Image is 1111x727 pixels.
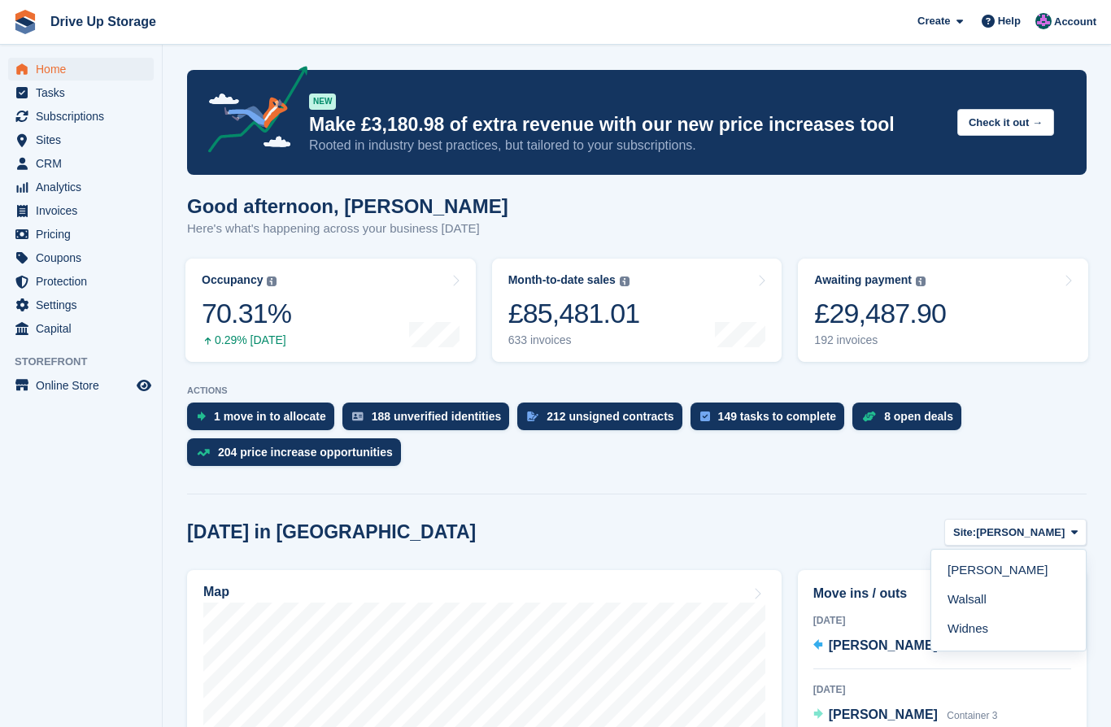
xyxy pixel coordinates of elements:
[813,705,998,726] a: [PERSON_NAME] Container 3
[8,81,154,104] a: menu
[8,294,154,316] a: menu
[44,8,163,35] a: Drive Up Storage
[134,376,154,395] a: Preview store
[953,525,976,541] span: Site:
[342,403,518,438] a: 188 unverified identities
[187,438,409,474] a: 204 price increase opportunities
[36,223,133,246] span: Pricing
[36,58,133,81] span: Home
[998,13,1021,29] span: Help
[947,710,997,721] span: Container 3
[194,66,308,159] img: price-adjustments-announcement-icon-8257ccfd72463d97f412b2fc003d46551f7dbcb40ab6d574587a9cd5c0d94...
[8,152,154,175] a: menu
[187,521,476,543] h2: [DATE] in [GEOGRAPHIC_DATA]
[508,297,640,330] div: £85,481.01
[917,13,950,29] span: Create
[957,109,1054,136] button: Check it out →
[202,273,263,287] div: Occupancy
[798,259,1088,362] a: Awaiting payment £29,487.90 192 invoices
[187,220,508,238] p: Here's what's happening across your business [DATE]
[13,10,37,34] img: stora-icon-8386f47178a22dfd0bd8f6a31ec36ba5ce8667c1dd55bd0f319d3a0aa187defe.svg
[8,246,154,269] a: menu
[813,613,1071,628] div: [DATE]
[218,446,393,459] div: 204 price increase opportunities
[492,259,782,362] a: Month-to-date sales £85,481.01 633 invoices
[8,58,154,81] a: menu
[36,176,133,198] span: Analytics
[814,297,946,330] div: £29,487.90
[202,333,291,347] div: 0.29% [DATE]
[214,410,326,423] div: 1 move in to allocate
[36,270,133,293] span: Protection
[884,410,953,423] div: 8 open deals
[185,259,476,362] a: Occupancy 70.31% 0.29% [DATE]
[203,585,229,599] h2: Map
[547,410,673,423] div: 212 unsigned contracts
[829,707,938,721] span: [PERSON_NAME]
[916,276,926,286] img: icon-info-grey-7440780725fd019a000dd9b08b2336e03edf1995a4989e88bcd33f0948082b44.svg
[944,519,1087,546] button: Site: [PERSON_NAME]
[8,199,154,222] a: menu
[352,411,364,421] img: verify_identity-adf6edd0f0f0b5bbfe63781bf79b02c33cf7c696d77639b501bdc392416b5a36.svg
[938,556,1079,586] a: [PERSON_NAME]
[15,354,162,370] span: Storefront
[187,385,1087,396] p: ACTIONS
[813,584,1071,603] h2: Move ins / outs
[517,403,690,438] a: 212 unsigned contracts
[36,317,133,340] span: Capital
[267,276,277,286] img: icon-info-grey-7440780725fd019a000dd9b08b2336e03edf1995a4989e88bcd33f0948082b44.svg
[187,403,342,438] a: 1 move in to allocate
[1035,13,1052,29] img: Andy
[508,273,616,287] div: Month-to-date sales
[36,105,133,128] span: Subscriptions
[202,297,291,330] div: 70.31%
[862,411,876,422] img: deal-1b604bf984904fb50ccaf53a9ad4b4a5d6e5aea283cecdc64d6e3604feb123c2.svg
[813,636,1032,657] a: [PERSON_NAME] of Arundel 179
[814,273,912,287] div: Awaiting payment
[8,176,154,198] a: menu
[8,105,154,128] a: menu
[718,410,837,423] div: 149 tasks to complete
[36,128,133,151] span: Sites
[938,615,1079,644] a: Widnes
[187,195,508,217] h1: Good afternoon, [PERSON_NAME]
[309,113,944,137] p: Make £3,180.98 of extra revenue with our new price increases tool
[8,317,154,340] a: menu
[36,81,133,104] span: Tasks
[620,276,630,286] img: icon-info-grey-7440780725fd019a000dd9b08b2336e03edf1995a4989e88bcd33f0948082b44.svg
[8,270,154,293] a: menu
[8,128,154,151] a: menu
[36,199,133,222] span: Invoices
[36,374,133,397] span: Online Store
[36,152,133,175] span: CRM
[938,586,1079,615] a: Walsall
[36,294,133,316] span: Settings
[508,333,640,347] div: 633 invoices
[852,403,969,438] a: 8 open deals
[197,449,210,456] img: price_increase_opportunities-93ffe204e8149a01c8c9dc8f82e8f89637d9d84a8eef4429ea346261dce0b2c0.svg
[8,223,154,246] a: menu
[309,137,944,155] p: Rooted in industry best practices, but tailored to your subscriptions.
[8,374,154,397] a: menu
[700,411,710,421] img: task-75834270c22a3079a89374b754ae025e5fb1db73e45f91037f5363f120a921f8.svg
[36,246,133,269] span: Coupons
[829,638,1006,652] span: [PERSON_NAME] of Arundel
[691,403,853,438] a: 149 tasks to complete
[1015,641,1031,652] span: 179
[814,333,946,347] div: 192 invoices
[197,411,206,421] img: move_ins_to_allocate_icon-fdf77a2bb77ea45bf5b3d319d69a93e2d87916cf1d5bf7949dd705db3b84f3ca.svg
[1054,14,1096,30] span: Account
[976,525,1065,541] span: [PERSON_NAME]
[527,411,538,421] img: contract_signature_icon-13c848040528278c33f63329250d36e43548de30e8caae1d1a13099fd9432cc5.svg
[309,94,336,110] div: NEW
[813,682,1071,697] div: [DATE]
[372,410,502,423] div: 188 unverified identities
